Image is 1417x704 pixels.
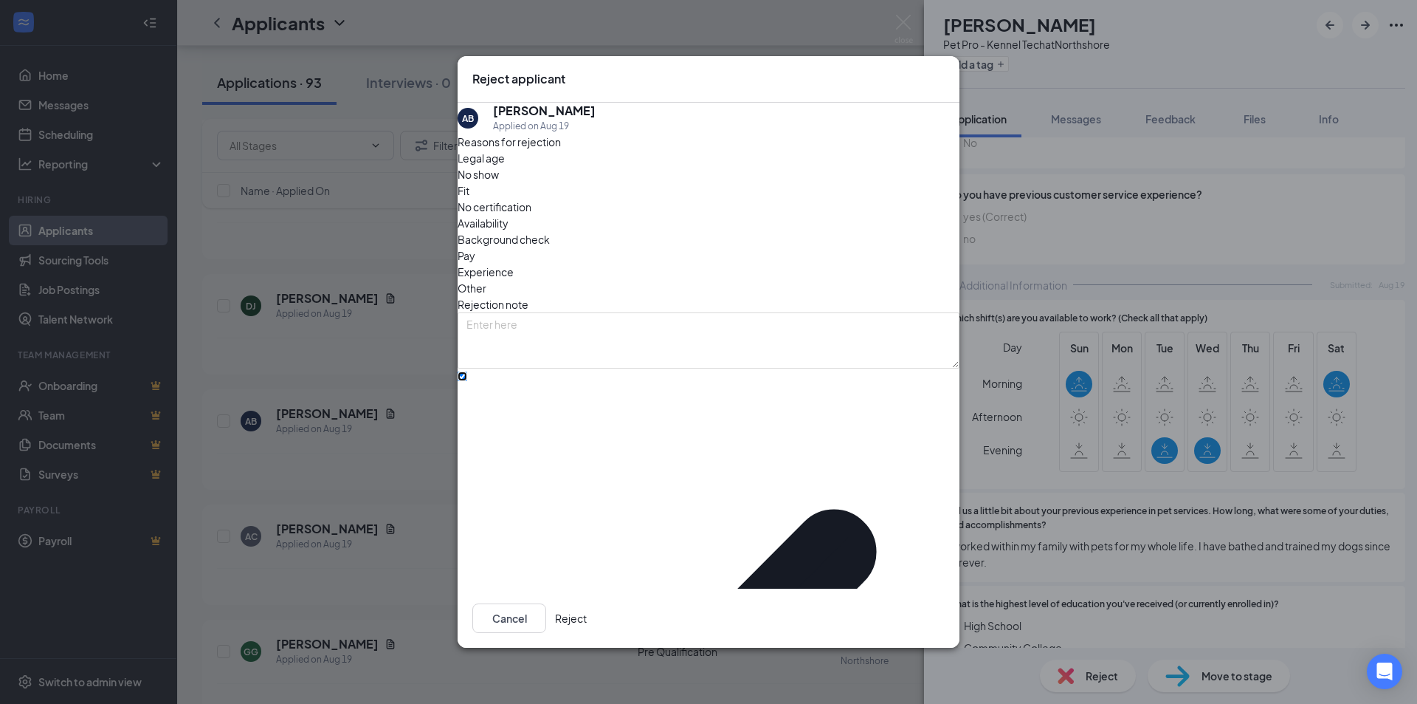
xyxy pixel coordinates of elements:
span: Pay [458,247,475,264]
span: Other [458,280,486,296]
button: Reject [555,604,587,633]
span: No show [458,166,499,182]
div: Open Intercom Messenger [1367,654,1402,689]
span: Reasons for rejection [458,135,561,148]
span: Legal age [458,150,505,166]
div: Applied on Aug 19 [493,119,596,134]
span: Background check [458,231,550,247]
div: AB [462,112,474,125]
h3: Reject applicant [472,71,565,87]
span: Fit [458,182,469,199]
h5: [PERSON_NAME] [493,103,596,119]
button: Cancel [472,604,546,633]
span: Experience [458,264,514,280]
span: Availability [458,215,508,231]
span: Rejection note [458,298,528,311]
span: No certification [458,199,531,215]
